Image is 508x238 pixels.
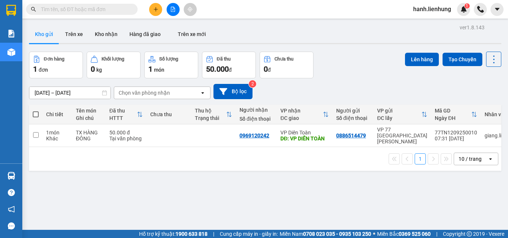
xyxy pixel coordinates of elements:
[29,87,110,99] input: Select a date range.
[217,56,231,62] div: Đã thu
[377,115,421,121] div: ĐC lấy
[7,172,15,180] img: warehouse-icon
[336,108,370,114] div: Người gửi
[435,115,471,121] div: Ngày ĐH
[373,105,431,124] th: Toggle SortBy
[435,136,477,141] div: 07:31 [DATE]
[280,136,329,141] div: DĐ: VP DIÊN TOÀN
[109,136,143,141] div: Tại văn phòng
[239,107,273,113] div: Người nhận
[87,52,141,78] button: Khối lượng0kg
[8,206,15,213] span: notification
[213,84,253,99] button: Bộ lọc
[274,56,293,62] div: Chưa thu
[280,115,323,121] div: ĐC giao
[443,53,482,66] button: Tạo Chuyến
[39,67,48,73] span: đơn
[46,136,68,141] div: Khác
[459,155,482,163] div: 10 / trang
[407,4,457,14] span: hanh.lienhung
[494,6,501,13] span: caret-down
[150,111,187,117] div: Chưa thu
[488,156,493,162] svg: open
[377,108,421,114] div: VP gửi
[29,25,59,43] button: Kho gửi
[399,231,431,237] strong: 0369 525 060
[195,108,226,114] div: Thu hộ
[229,67,232,73] span: đ
[44,56,64,62] div: Đơn hàng
[280,230,371,238] span: Miền Nam
[148,65,152,74] span: 1
[405,53,439,66] button: Lên hàng
[6,5,16,16] img: logo-vxr
[109,108,137,114] div: Đã thu
[119,89,170,97] div: Chọn văn phòng nhận
[277,105,332,124] th: Toggle SortBy
[200,90,206,96] svg: open
[249,80,256,88] sup: 2
[191,105,236,124] th: Toggle SortBy
[159,56,178,62] div: Số lượng
[491,3,504,16] button: caret-down
[41,5,129,13] input: Tìm tên, số ĐT hoặc mã đơn
[373,232,375,235] span: ⚪️
[213,230,214,238] span: |
[91,65,95,74] span: 0
[477,6,484,13] img: phone-icon
[239,133,269,138] div: 0969120242
[76,108,102,114] div: Tên món
[154,67,164,73] span: món
[89,25,123,43] button: Kho nhận
[239,116,273,122] div: Số điện thoại
[268,67,271,73] span: đ
[106,105,147,124] th: Toggle SortBy
[264,65,268,74] span: 0
[206,65,229,74] span: 50.000
[260,52,314,78] button: Chưa thu0đ
[460,6,467,13] img: icon-new-feature
[178,31,206,37] span: Trên xe mới
[153,7,158,12] span: plus
[415,153,426,164] button: 1
[435,130,477,136] div: 77TN1209250010
[431,105,481,124] th: Toggle SortBy
[109,115,137,121] div: HTTT
[176,231,208,237] strong: 1900 633 818
[170,7,176,12] span: file-add
[184,3,197,16] button: aim
[336,115,370,121] div: Số điện thoại
[467,231,472,237] span: copyright
[167,3,180,16] button: file-add
[76,130,102,141] div: TX HÀNG ĐÔNG
[109,130,143,136] div: 50.000 đ
[8,222,15,229] span: message
[46,130,68,136] div: 1 món
[435,108,471,114] div: Mã GD
[303,231,371,237] strong: 0708 023 035 - 0935 103 250
[195,115,226,121] div: Trạng thái
[466,3,468,9] span: 1
[139,230,208,238] span: Hỗ trợ kỹ thuật:
[7,30,15,38] img: solution-icon
[187,7,193,12] span: aim
[336,133,366,138] div: 0886514479
[436,230,437,238] span: |
[460,23,485,32] div: ver 1.8.143
[59,25,89,43] button: Trên xe
[96,67,102,73] span: kg
[46,111,68,117] div: Chi tiết
[280,130,329,136] div: VP Diên Toàn
[7,48,15,56] img: warehouse-icon
[220,230,278,238] span: Cung cấp máy in - giấy in:
[123,25,167,43] button: Hàng đã giao
[102,56,124,62] div: Khối lượng
[149,3,162,16] button: plus
[144,52,198,78] button: Số lượng1món
[464,3,470,9] sup: 1
[377,230,431,238] span: Miền Bắc
[33,65,37,74] span: 1
[76,115,102,121] div: Ghi chú
[280,108,323,114] div: VP nhận
[377,127,427,144] div: VP 77 [GEOGRAPHIC_DATA][PERSON_NAME]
